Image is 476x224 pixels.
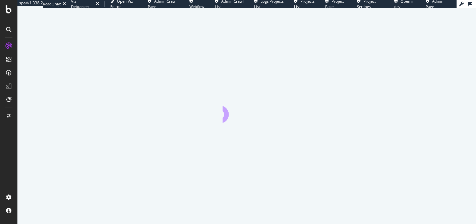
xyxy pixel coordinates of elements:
[223,99,271,123] div: animation
[43,1,61,7] div: ReadOnly:
[189,4,204,9] span: Webflow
